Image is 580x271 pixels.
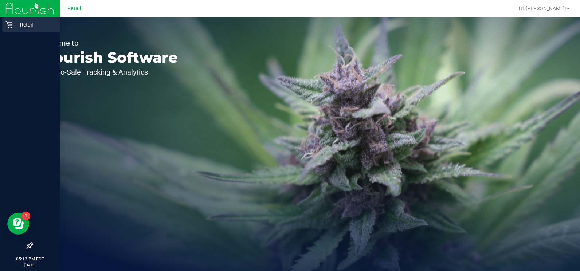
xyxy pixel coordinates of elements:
p: Seed-to-Sale Tracking & Analytics [39,68,178,76]
p: 05:13 PM EDT [3,256,56,262]
span: Retail [67,5,81,12]
p: Flourish Software [39,50,178,65]
iframe: Resource center unread badge [21,212,30,220]
iframe: Resource center [7,213,29,235]
span: Hi, [PERSON_NAME]! [519,5,566,11]
p: [DATE] [3,262,56,268]
p: Welcome to [39,39,178,47]
inline-svg: Retail [5,21,13,28]
p: Retail [13,20,56,29]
